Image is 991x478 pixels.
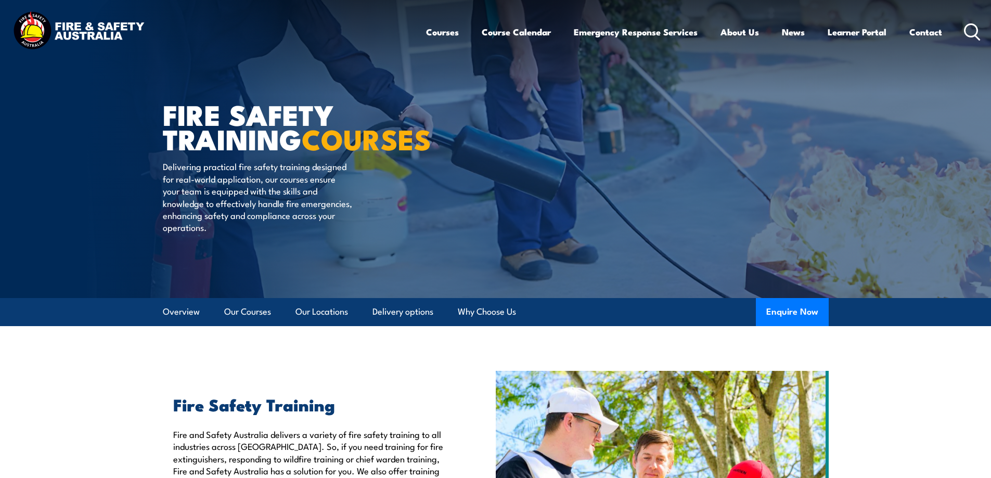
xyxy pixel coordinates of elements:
[574,18,698,46] a: Emergency Response Services
[163,102,420,150] h1: FIRE SAFETY TRAINING
[482,18,551,46] a: Course Calendar
[173,397,448,411] h2: Fire Safety Training
[163,160,353,233] p: Delivering practical fire safety training designed for real-world application, our courses ensure...
[372,298,433,326] a: Delivery options
[302,117,431,160] strong: COURSES
[224,298,271,326] a: Our Courses
[756,298,829,326] button: Enquire Now
[909,18,942,46] a: Contact
[828,18,886,46] a: Learner Portal
[720,18,759,46] a: About Us
[295,298,348,326] a: Our Locations
[458,298,516,326] a: Why Choose Us
[426,18,459,46] a: Courses
[163,298,200,326] a: Overview
[782,18,805,46] a: News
